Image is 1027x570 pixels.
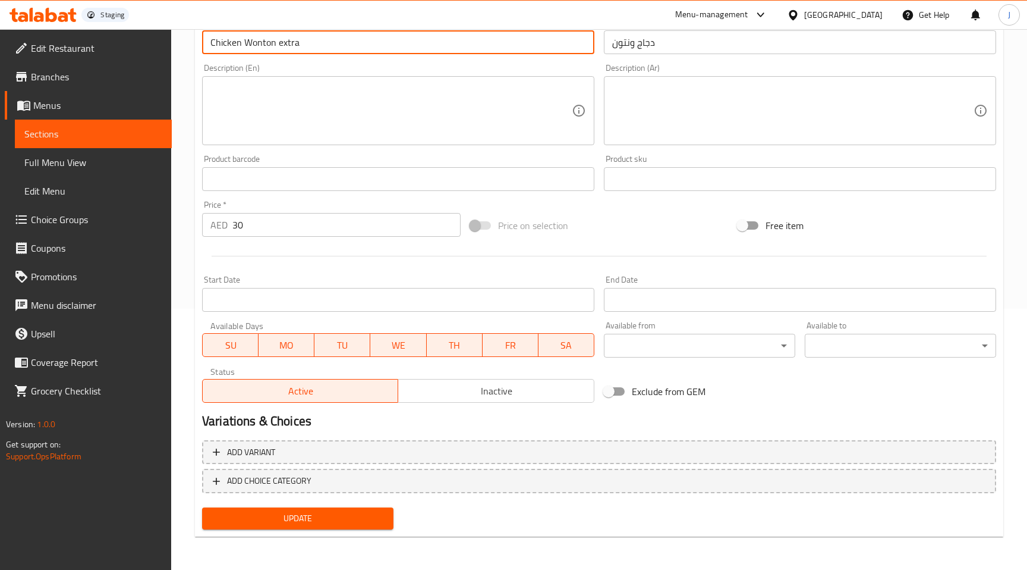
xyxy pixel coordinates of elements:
a: Upsell [5,320,172,348]
span: TH [431,337,478,354]
button: Active [202,379,398,403]
span: Get support on: [6,437,61,452]
span: Inactive [403,383,589,400]
div: Staging [100,10,124,20]
div: [GEOGRAPHIC_DATA] [804,8,883,21]
a: Coupons [5,234,172,262]
a: Support.OpsPlatform [6,449,81,464]
span: Menus [33,98,162,112]
a: Edit Restaurant [5,34,172,62]
h2: Variations & Choices [202,412,996,430]
button: TH [427,333,483,357]
button: FR [483,333,538,357]
button: Inactive [398,379,594,403]
span: Coupons [31,241,162,255]
button: MO [259,333,314,357]
div: ​ [604,334,795,358]
span: Branches [31,70,162,84]
span: Free item [765,218,804,233]
span: ADD CHOICE CATEGORY [227,474,311,488]
a: Grocery Checklist [5,377,172,405]
span: Price on selection [498,218,568,233]
a: Promotions [5,262,172,291]
button: SA [538,333,594,357]
span: Coverage Report [31,355,162,369]
span: Promotions [31,270,162,284]
input: Please enter price [232,213,461,237]
span: Menu disclaimer [31,298,162,312]
a: Full Menu View [15,148,172,177]
span: Version: [6,416,35,432]
button: Add variant [202,440,996,465]
span: Add variant [227,445,275,460]
button: Update [202,508,393,530]
span: Update [212,511,384,526]
button: ADD CHOICE CATEGORY [202,469,996,493]
a: Menu disclaimer [5,291,172,320]
span: Choice Groups [31,212,162,227]
input: Enter name En [202,30,594,54]
span: Active [207,383,393,400]
input: Enter name Ar [604,30,996,54]
input: Please enter product barcode [202,167,594,191]
a: Branches [5,62,172,91]
span: WE [375,337,421,354]
span: FR [487,337,534,354]
a: Sections [15,120,172,148]
span: TU [319,337,366,354]
button: WE [370,333,426,357]
p: AED [210,218,228,232]
span: Upsell [31,327,162,341]
a: Menus [5,91,172,120]
input: Please enter product sku [604,167,996,191]
span: MO [263,337,310,354]
span: Grocery Checklist [31,384,162,398]
div: Menu-management [675,8,748,22]
a: Edit Menu [15,177,172,205]
span: 1.0.0 [37,416,55,432]
a: Coverage Report [5,348,172,377]
span: Exclude from GEM [632,384,705,399]
div: ​ [805,334,996,358]
span: Full Menu View [24,155,162,170]
span: Edit Menu [24,184,162,198]
button: TU [314,333,370,357]
span: Edit Restaurant [31,41,162,55]
button: SU [202,333,259,357]
span: SA [543,337,590,354]
a: Choice Groups [5,205,172,234]
span: SU [207,337,254,354]
span: J [1008,8,1010,21]
span: Sections [24,127,162,141]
